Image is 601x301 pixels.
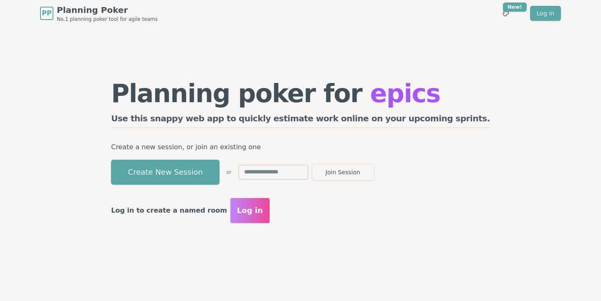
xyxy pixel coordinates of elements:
span: Planning Poker [57,4,158,16]
p: Create a new session, or join an existing one [111,141,490,153]
span: No.1 planning poker tool for agile teams [57,16,158,23]
button: Log in [230,198,270,223]
a: PPPlanning PokerNo.1 planning poker tool for agile teams [40,4,158,23]
a: Log in [530,6,561,21]
div: New! [503,3,527,12]
h2: Use this snappy web app to quickly estimate work online on your upcoming sprints. [111,113,490,128]
span: Log in [237,205,263,216]
span: PP [42,8,51,18]
span: epics [370,79,440,108]
button: Join Session [312,164,374,181]
button: Create New Session [111,160,220,185]
span: or [226,169,231,176]
button: New! [498,6,513,21]
p: Log in to create a named room [111,205,227,216]
h1: Planning poker for [111,81,490,106]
